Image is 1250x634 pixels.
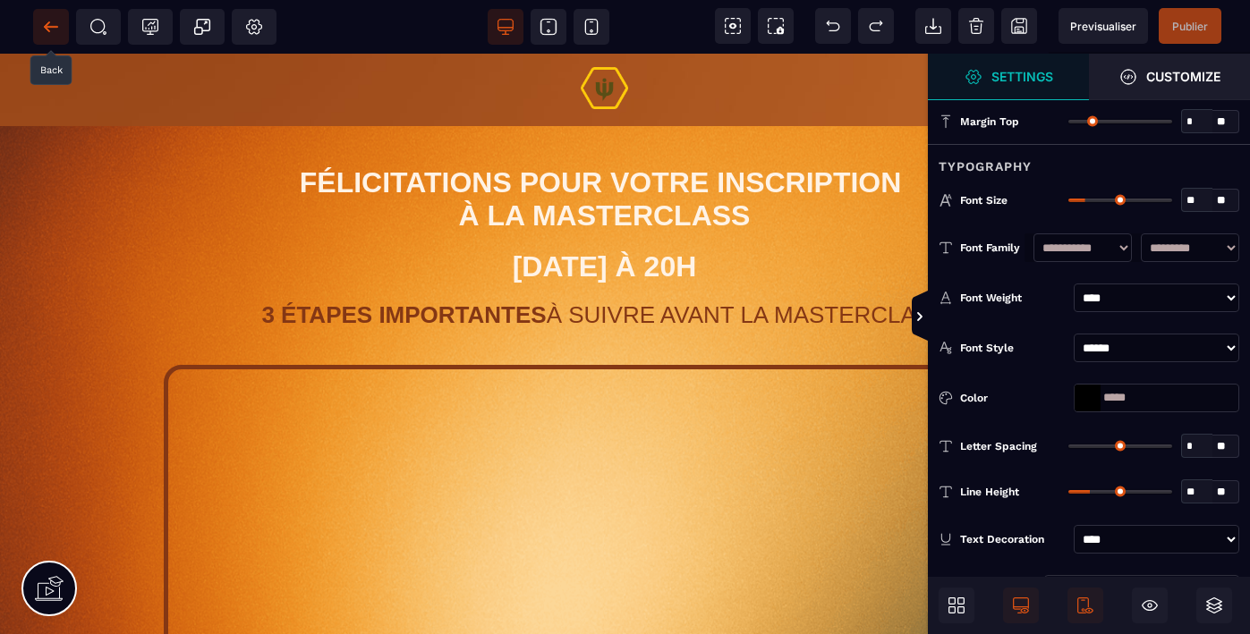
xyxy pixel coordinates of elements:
span: Margin Top [960,114,1019,129]
span: Screenshot [758,8,794,44]
div: Typography [928,144,1250,177]
span: Hide/Show Block [1132,588,1168,623]
b: 3 ÉTAPES IMPORTANTES [261,248,546,275]
span: Open Style Manager [1089,54,1250,100]
span: Previsualiser [1070,20,1136,33]
div: Color [960,389,1067,407]
div: Text Decoration [960,530,1067,548]
img: 18bcb36940c73f133c7efc0df14edc80_68525ace39055_Web_JMD_Prefered_Icon_Lockup_color_(1).png [581,13,628,55]
span: View components [715,8,751,44]
div: Font Family [960,239,1025,257]
span: Publier [1172,20,1208,33]
div: Font Weight [960,289,1067,307]
span: Open Blocks [939,588,974,623]
span: Open Layers [1196,588,1232,623]
strong: Customize [1146,70,1220,83]
div: Font Style [960,339,1067,357]
span: Letter Spacing [960,439,1037,453]
span: Font Size [960,193,1008,207]
strong: Settings [991,70,1053,83]
span: Tracking [141,18,159,36]
span: Preview [1059,8,1148,44]
span: SEO [89,18,107,36]
span: Popup [193,18,211,36]
span: Settings [928,54,1089,100]
span: [DATE] À 20H [513,197,697,229]
span: Setting Body [245,18,263,36]
span: Line Height [960,485,1019,499]
span: Desktop Only [1003,588,1039,623]
span: Mobile Only [1067,588,1103,623]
